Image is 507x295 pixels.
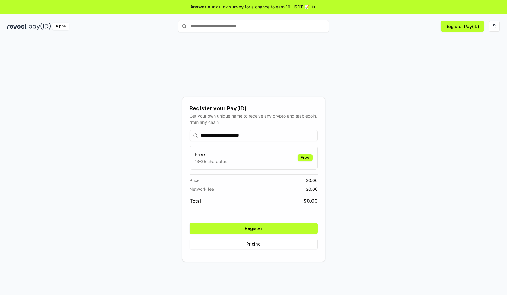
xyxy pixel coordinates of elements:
h3: Free [195,151,228,158]
span: $ 0.00 [306,177,318,184]
span: Network fee [190,186,214,192]
button: Register [190,223,318,234]
div: Get your own unique name to receive any crypto and stablecoin, from any chain [190,113,318,125]
span: Answer our quick survey [190,4,244,10]
span: Price [190,177,199,184]
span: Total [190,197,201,205]
span: $ 0.00 [304,197,318,205]
p: 13-25 characters [195,158,228,165]
button: Pricing [190,239,318,249]
button: Register Pay(ID) [441,21,484,32]
div: Free [298,154,313,161]
span: for a chance to earn 10 USDT 📝 [245,4,309,10]
div: Alpha [52,23,69,30]
img: reveel_dark [7,23,27,30]
img: pay_id [29,23,51,30]
span: $ 0.00 [306,186,318,192]
div: Register your Pay(ID) [190,104,318,113]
